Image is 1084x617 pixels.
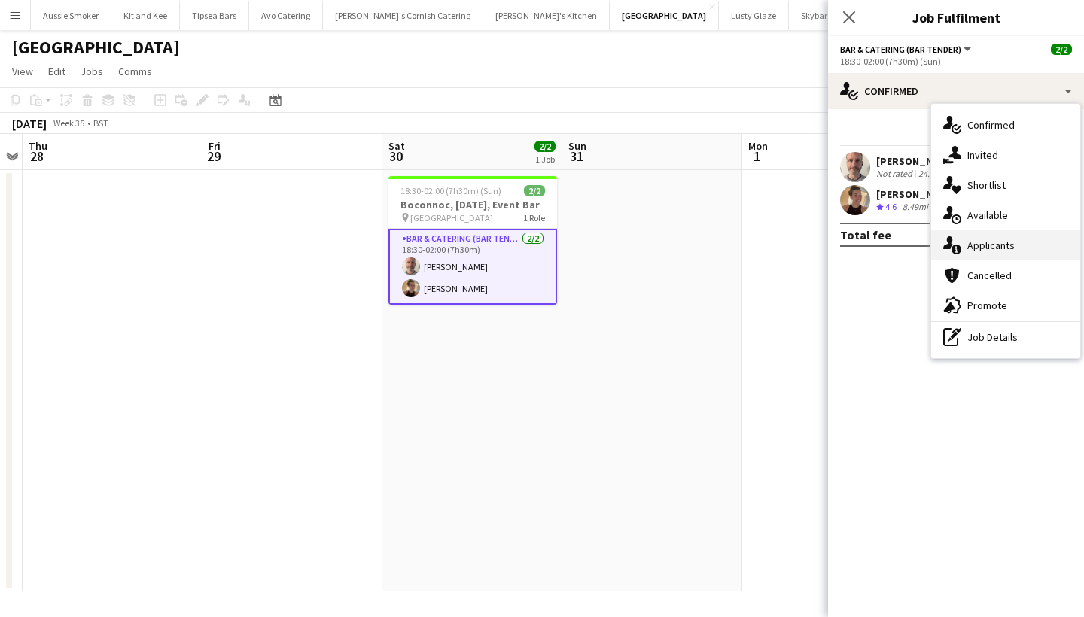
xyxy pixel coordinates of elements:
[610,1,719,30] button: [GEOGRAPHIC_DATA]
[50,117,87,129] span: Week 35
[524,185,545,196] span: 2/2
[828,73,1084,109] div: Confirmed
[48,65,65,78] span: Edit
[789,1,840,30] button: Skybar
[388,198,557,211] h3: Boconnoc, [DATE], Event Bar
[29,139,47,153] span: Thu
[876,154,977,168] div: [PERSON_NAME]
[400,185,501,196] span: 18:30-02:00 (7h30m) (Sun)
[93,117,108,129] div: BST
[31,1,111,30] button: Aussie Smoker
[840,56,1072,67] div: 18:30-02:00 (7h30m) (Sun)
[915,168,952,180] div: 24.44mi
[746,147,768,165] span: 1
[931,322,1080,352] div: Job Details
[12,65,33,78] span: View
[26,147,47,165] span: 28
[876,187,957,201] div: [PERSON_NAME]
[931,140,1080,170] div: Invited
[180,1,249,30] button: Tipsea Bars
[249,1,323,30] button: Avo Catering
[118,65,152,78] span: Comms
[42,62,72,81] a: Edit
[719,1,789,30] button: Lusty Glaze
[6,62,39,81] a: View
[931,170,1080,200] div: Shortlist
[828,8,1084,27] h3: Job Fulfilment
[840,227,891,242] div: Total fee
[388,176,557,305] app-job-card: 18:30-02:00 (7h30m) (Sun)2/2Boconnoc, [DATE], Event Bar [GEOGRAPHIC_DATA]1 RoleBar & Catering (Ba...
[931,260,1080,290] div: Cancelled
[12,116,47,131] div: [DATE]
[12,36,180,59] h1: [GEOGRAPHIC_DATA]
[900,201,931,214] div: 8.49mi
[388,229,557,305] app-card-role: Bar & Catering (Bar Tender)2/218:30-02:00 (7h30m)[PERSON_NAME][PERSON_NAME]
[748,139,768,153] span: Mon
[386,147,405,165] span: 30
[931,200,1080,230] div: Available
[323,1,483,30] button: [PERSON_NAME]'s Cornish Catering
[483,1,610,30] button: [PERSON_NAME]'s Kitchen
[111,1,180,30] button: Kit and Kee
[840,44,973,55] button: Bar & Catering (Bar Tender)
[523,212,545,223] span: 1 Role
[568,139,586,153] span: Sun
[931,110,1080,140] div: Confirmed
[534,141,556,152] span: 2/2
[206,147,221,165] span: 29
[388,139,405,153] span: Sat
[931,230,1080,260] div: Applicants
[931,290,1080,321] div: Promote
[876,168,915,180] div: Not rated
[81,65,103,78] span: Jobs
[1051,44,1072,55] span: 2/2
[209,139,221,153] span: Fri
[885,201,897,212] span: 4.6
[112,62,158,81] a: Comms
[566,147,586,165] span: 31
[410,212,493,223] span: [GEOGRAPHIC_DATA]
[535,153,555,165] div: 1 Job
[75,62,109,81] a: Jobs
[840,44,961,55] span: Bar & Catering (Bar Tender)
